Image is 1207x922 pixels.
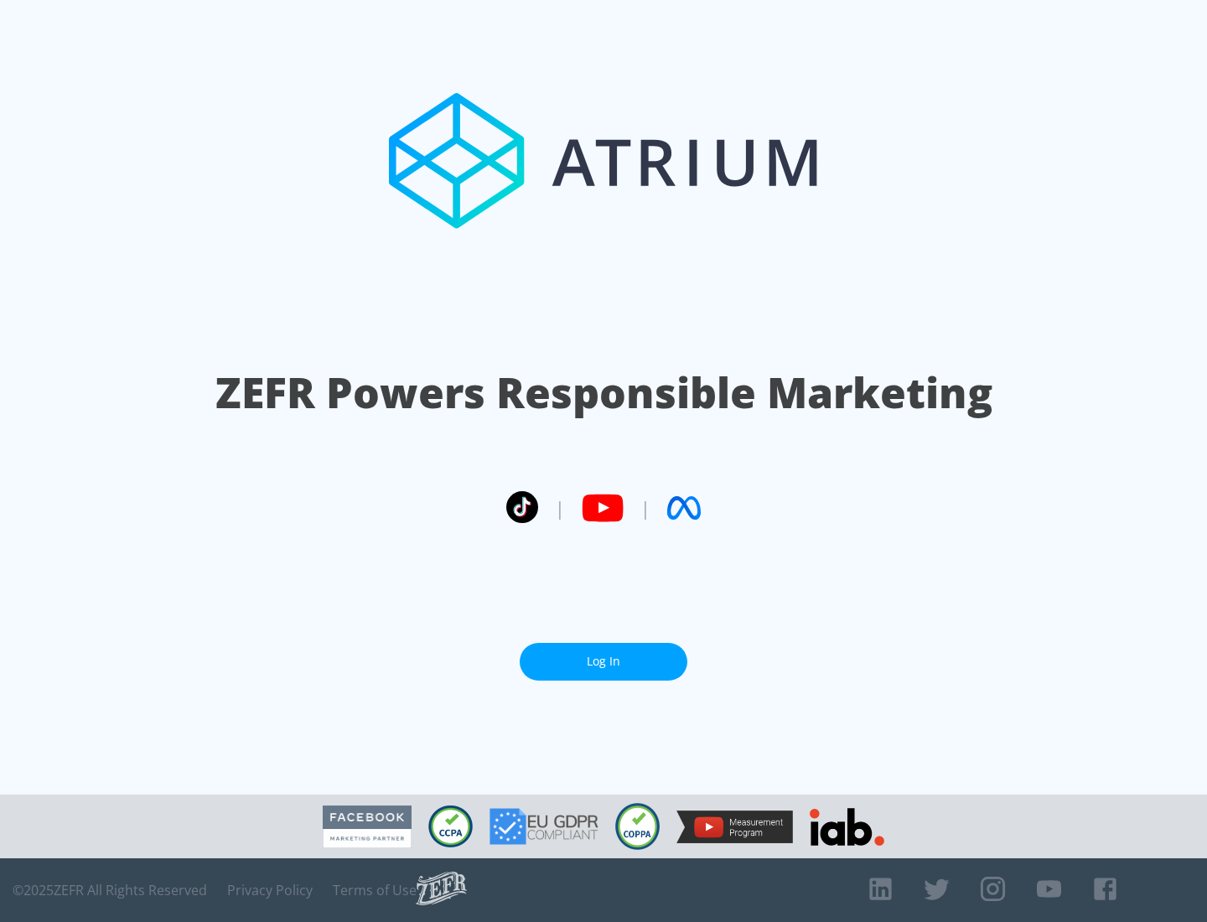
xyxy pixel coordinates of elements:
span: © 2025 ZEFR All Rights Reserved [13,882,207,899]
a: Privacy Policy [227,882,313,899]
img: Facebook Marketing Partner [323,805,412,848]
h1: ZEFR Powers Responsible Marketing [215,364,992,422]
span: | [640,495,650,521]
a: Log In [520,643,687,681]
img: YouTube Measurement Program [676,811,793,843]
span: | [555,495,565,521]
a: Terms of Use [333,882,417,899]
img: CCPA Compliant [428,805,473,847]
img: IAB [810,808,884,846]
img: GDPR Compliant [490,808,598,845]
img: COPPA Compliant [615,803,660,850]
